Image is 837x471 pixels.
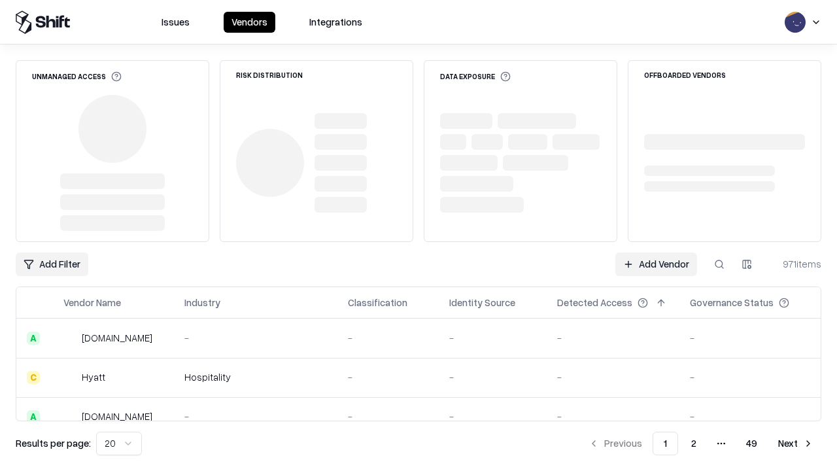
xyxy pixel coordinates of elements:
div: - [348,331,428,345]
p: Results per page: [16,436,91,450]
div: - [557,331,669,345]
div: 971 items [769,257,821,271]
div: Industry [184,296,220,309]
img: primesec.co.il [63,410,77,423]
div: - [690,410,810,423]
button: Vendors [224,12,275,33]
div: [DOMAIN_NAME] [82,410,152,423]
div: Classification [348,296,407,309]
button: 49 [736,432,768,455]
div: - [690,331,810,345]
div: - [184,331,327,345]
div: Identity Source [449,296,515,309]
div: Unmanaged Access [32,71,122,82]
div: A [27,410,40,423]
button: Next [770,432,821,455]
div: - [449,331,536,345]
div: Hyatt [82,370,105,384]
button: Add Filter [16,253,88,276]
div: - [348,370,428,384]
div: C [27,371,40,384]
div: - [449,370,536,384]
img: Hyatt [63,371,77,384]
img: intrado.com [63,332,77,345]
a: Add Vendor [615,253,697,276]
div: - [348,410,428,423]
button: 1 [653,432,678,455]
button: 2 [681,432,707,455]
div: - [557,410,669,423]
div: Hospitality [184,370,327,384]
button: Integrations [301,12,370,33]
div: [DOMAIN_NAME] [82,331,152,345]
div: Data Exposure [440,71,511,82]
div: Vendor Name [63,296,121,309]
nav: pagination [581,432,821,455]
div: A [27,332,40,345]
div: Detected Access [557,296,632,309]
div: Offboarded Vendors [644,71,726,78]
div: - [184,410,327,423]
div: Risk Distribution [236,71,303,78]
button: Issues [154,12,197,33]
div: Governance Status [690,296,774,309]
div: - [690,370,810,384]
div: - [449,410,536,423]
div: - [557,370,669,384]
